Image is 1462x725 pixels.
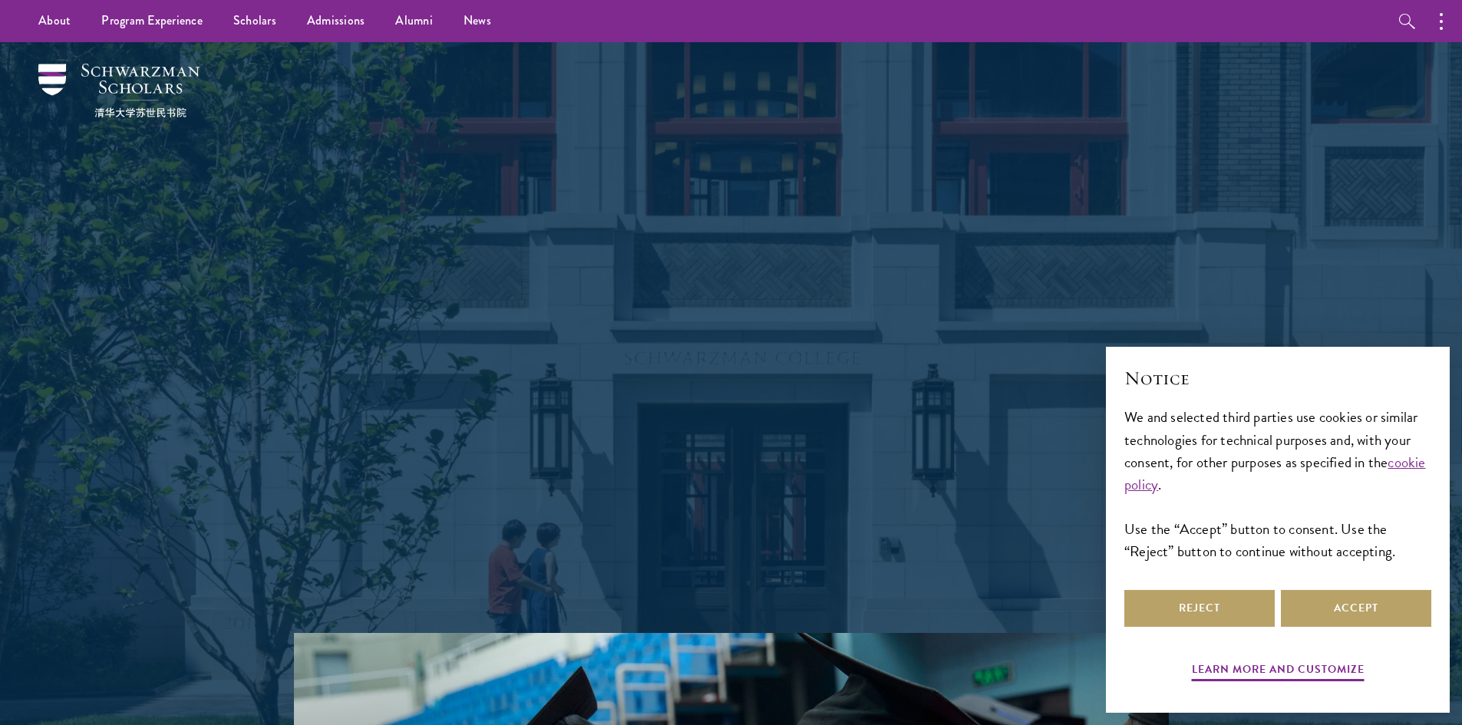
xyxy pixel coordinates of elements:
button: Accept [1281,590,1431,627]
img: Schwarzman Scholars [38,64,200,117]
h2: Notice [1124,365,1431,391]
div: We and selected third parties use cookies or similar technologies for technical purposes and, wit... [1124,406,1431,562]
a: cookie policy [1124,451,1426,496]
button: Learn more and customize [1192,660,1365,684]
button: Reject [1124,590,1275,627]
